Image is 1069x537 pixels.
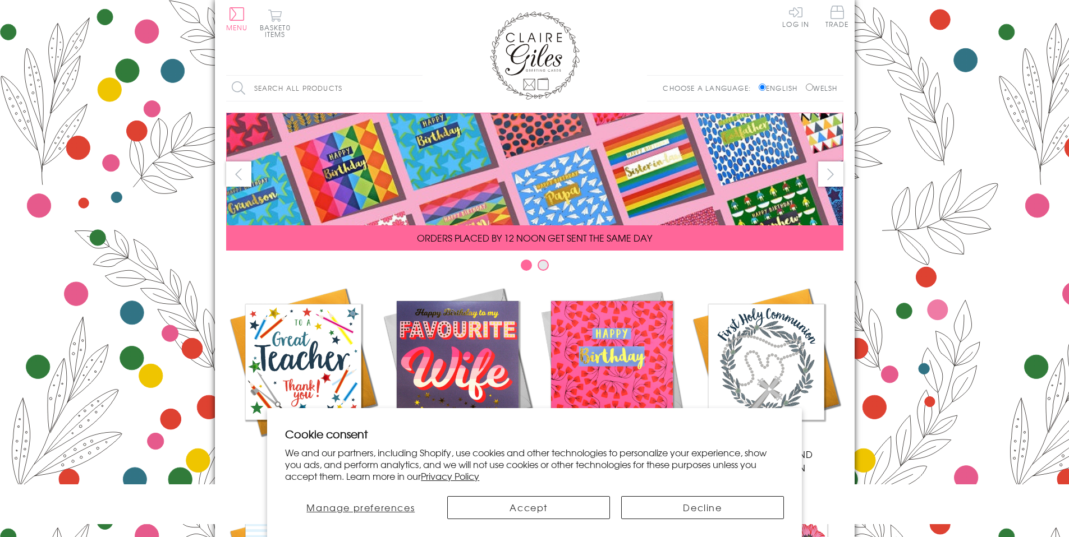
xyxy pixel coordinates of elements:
[521,260,532,271] button: Carousel Page 1 (Current Slide)
[447,496,610,519] button: Accept
[265,22,291,39] span: 0 items
[689,285,843,474] a: Communion and Confirmation
[417,231,652,244] span: ORDERS PLACED BY 12 NOON GET SENT THE SAME DAY
[226,259,843,276] div: Carousel Pagination
[782,6,809,27] a: Log In
[663,83,756,93] p: Choose a language:
[226,76,423,101] input: Search all products
[226,22,248,33] span: Menu
[411,76,423,101] input: Search
[490,11,580,100] img: Claire Giles Greetings Cards
[825,6,849,30] a: Trade
[538,260,549,271] button: Carousel Page 2
[285,496,436,519] button: Manage preferences
[621,496,784,519] button: Decline
[535,285,689,461] a: Birthdays
[806,84,813,91] input: Welsh
[421,469,479,483] a: Privacy Policy
[226,161,251,187] button: prev
[806,83,838,93] label: Welsh
[380,285,535,461] a: New Releases
[226,285,380,461] a: Academic
[818,161,843,187] button: next
[306,501,415,514] span: Manage preferences
[825,6,849,27] span: Trade
[759,83,803,93] label: English
[759,84,766,91] input: English
[226,7,248,31] button: Menu
[285,447,784,482] p: We and our partners, including Shopify, use cookies and other technologies to personalize your ex...
[260,9,291,38] button: Basket0 items
[285,426,784,442] h2: Cookie consent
